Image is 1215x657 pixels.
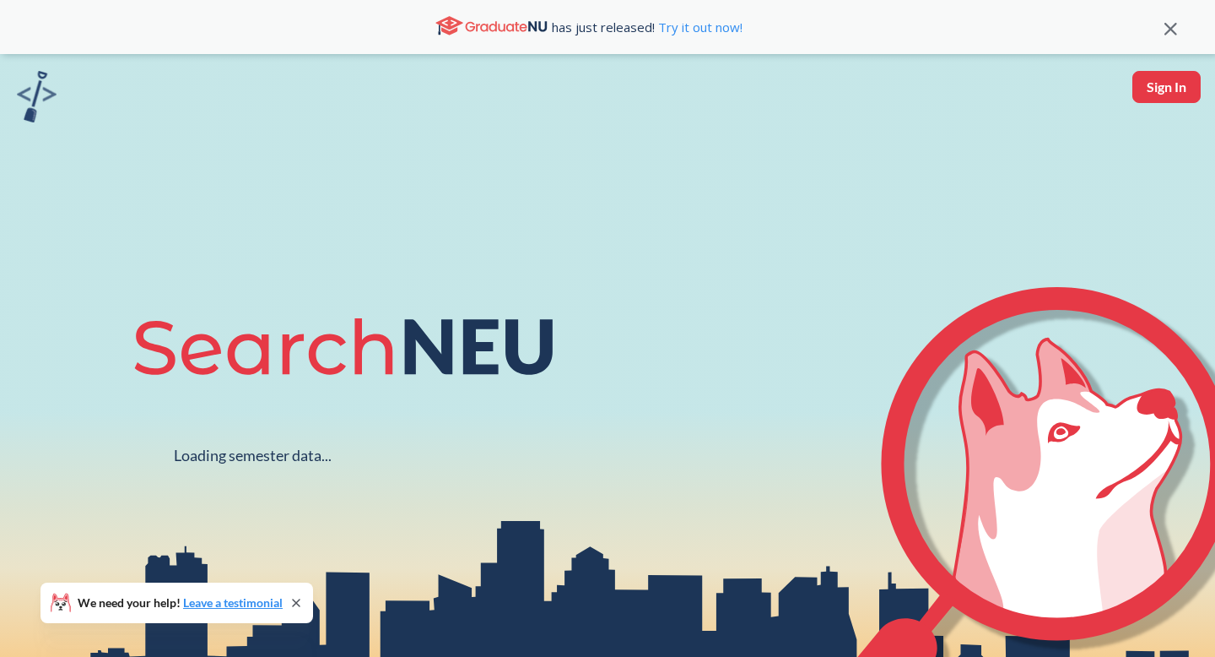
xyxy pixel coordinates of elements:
[183,595,283,610] a: Leave a testimonial
[17,71,57,128] a: sandbox logo
[78,597,283,609] span: We need your help!
[174,446,332,465] div: Loading semester data...
[655,19,742,35] a: Try it out now!
[552,18,742,36] span: has just released!
[1132,71,1201,103] button: Sign In
[17,71,57,122] img: sandbox logo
